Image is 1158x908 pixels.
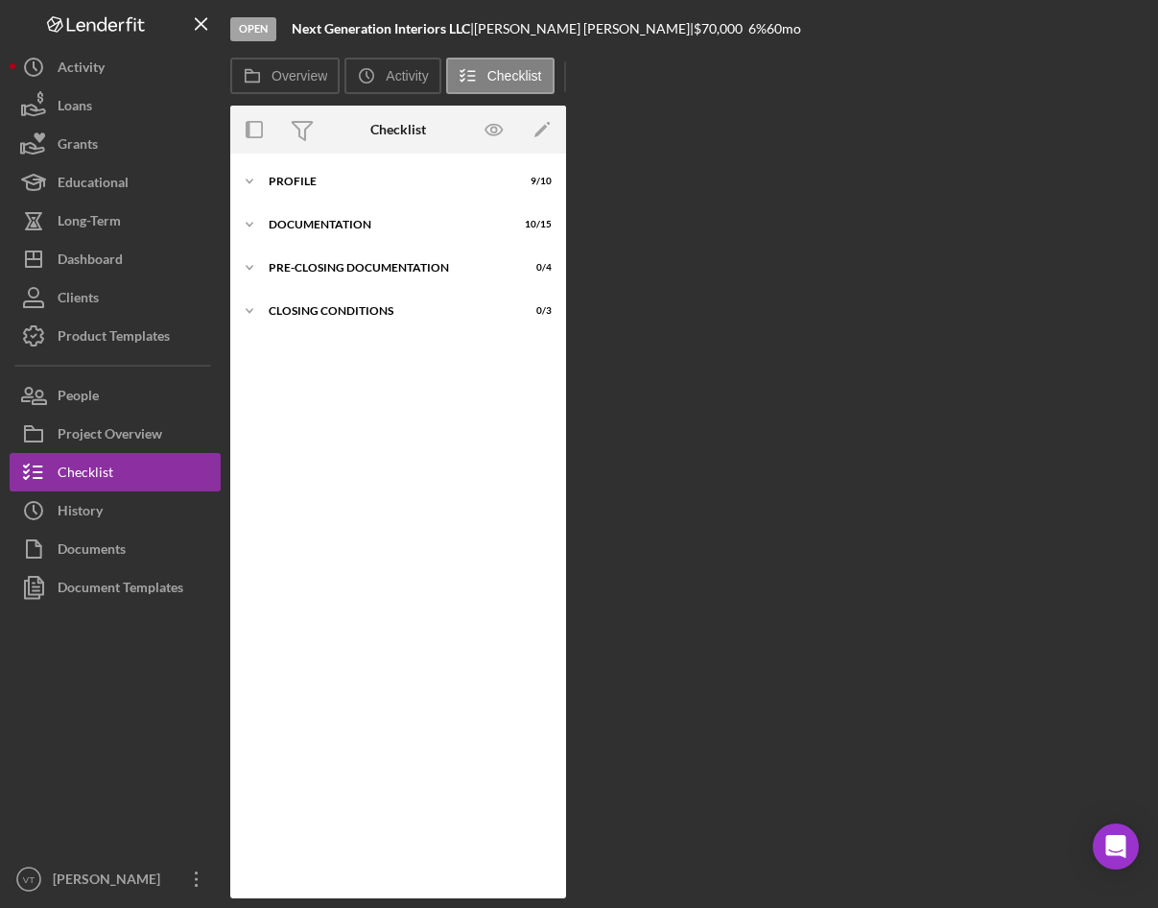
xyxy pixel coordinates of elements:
div: Open [230,17,276,41]
button: Activity [10,48,221,86]
button: Documents [10,530,221,568]
div: 9 / 10 [517,176,552,187]
button: Overview [230,58,340,94]
div: 60 mo [767,21,801,36]
div: [PERSON_NAME] [48,860,173,903]
button: Clients [10,278,221,317]
button: History [10,491,221,530]
div: Activity [58,48,105,91]
button: VT[PERSON_NAME] [10,860,221,898]
div: Open Intercom Messenger [1093,824,1139,870]
div: Product Templates [58,317,170,360]
div: Loans [58,86,92,130]
button: Grants [10,125,221,163]
div: Pre-Closing Documentation [269,262,504,274]
button: Checklist [10,453,221,491]
div: 0 / 3 [517,305,552,317]
div: 6 % [748,21,767,36]
button: Project Overview [10,415,221,453]
div: History [58,491,103,535]
div: 0 / 4 [517,262,552,274]
div: $70,000 [694,21,748,36]
text: VT [23,874,35,885]
div: Project Overview [58,415,162,458]
div: Checklist [370,122,426,137]
div: Closing Conditions [269,305,504,317]
button: Educational [10,163,221,202]
div: [PERSON_NAME] [PERSON_NAME] | [474,21,694,36]
div: | [292,21,474,36]
div: Clients [58,278,99,322]
button: Product Templates [10,317,221,355]
button: Long-Term [10,202,221,240]
div: Dashboard [58,240,123,283]
label: Overview [272,68,327,84]
b: Next Generation Interiors LLC [292,20,470,36]
div: Educational [58,163,129,206]
label: Checklist [487,68,542,84]
div: Documents [58,530,126,573]
div: People [58,376,99,419]
label: Activity [386,68,428,84]
div: Long-Term [58,202,121,245]
div: Profile [269,176,504,187]
button: Activity [344,58,440,94]
div: Grants [58,125,98,168]
button: Document Templates [10,568,221,607]
button: Checklist [446,58,555,94]
div: Documentation [269,219,504,230]
div: Document Templates [58,568,183,611]
button: Loans [10,86,221,125]
div: 10 / 15 [517,219,552,230]
div: Checklist [58,453,113,496]
button: People [10,376,221,415]
button: Dashboard [10,240,221,278]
